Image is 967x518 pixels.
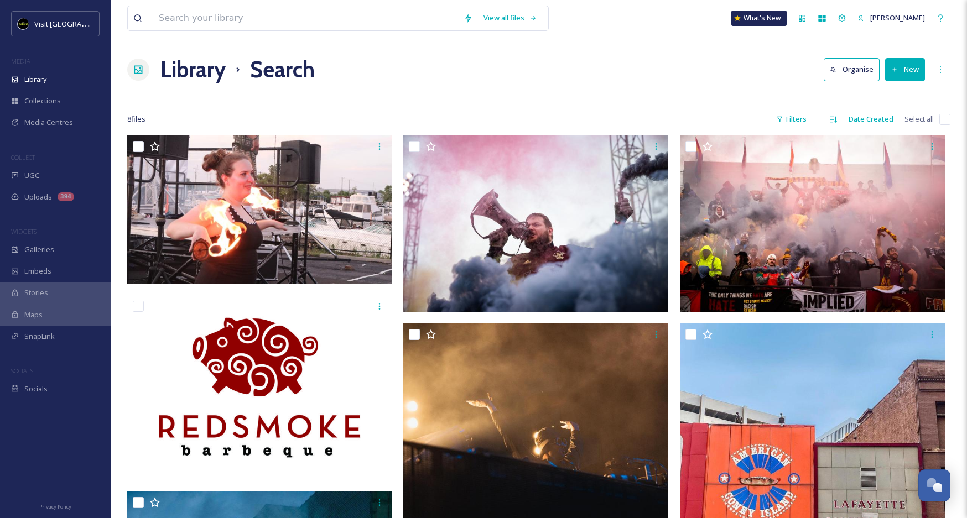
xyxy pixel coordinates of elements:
[680,135,945,312] img: 20231014-D77_1180.jpg
[852,7,930,29] a: [PERSON_NAME]
[11,367,33,375] span: SOCIALS
[24,310,43,320] span: Maps
[11,153,35,161] span: COLLECT
[24,266,51,276] span: Embeds
[885,58,925,81] button: New
[478,7,543,29] a: View all files
[24,170,39,181] span: UGC
[771,108,812,130] div: Filters
[918,469,950,501] button: Open Chat
[153,6,458,30] input: Search your library
[870,13,925,23] span: [PERSON_NAME]
[824,58,880,81] button: Organise
[24,287,48,298] span: Stories
[127,114,145,124] span: 8 file s
[127,135,392,284] img: ext_1752592679.751587_batesemmanuel91@gmail.com-IMG_6434.JPG
[160,53,226,86] a: Library
[39,499,71,512] a: Privacy Policy
[24,384,48,394] span: Socials
[904,114,934,124] span: Select all
[11,57,30,65] span: MEDIA
[24,192,52,202] span: Uploads
[127,295,392,480] img: REDSMOKE LOGO.jpg
[24,244,54,255] span: Galleries
[34,18,120,29] span: Visit [GEOGRAPHIC_DATA]
[39,503,71,510] span: Privacy Policy
[58,192,74,201] div: 394
[403,135,668,312] img: CROWD_SMOKE_20231014-D77_1168.jpg
[18,18,29,29] img: VISIT%20DETROIT%20LOGO%20-%20BLACK%20BACKGROUND.png
[24,74,46,85] span: Library
[24,331,55,342] span: SnapLink
[731,11,787,26] a: What's New
[11,227,37,236] span: WIDGETS
[250,53,315,86] h1: Search
[24,117,73,128] span: Media Centres
[24,96,61,106] span: Collections
[843,108,899,130] div: Date Created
